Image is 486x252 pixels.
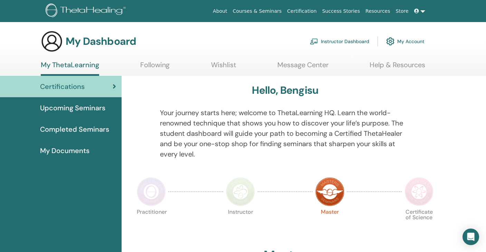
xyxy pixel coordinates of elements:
[226,209,255,238] p: Instructor
[41,30,63,52] img: generic-user-icon.jpg
[226,177,255,206] img: Instructor
[363,5,393,18] a: Resources
[160,108,410,159] p: Your journey starts here; welcome to ThetaLearning HQ. Learn the world-renowned technique that sh...
[230,5,285,18] a: Courses & Seminars
[140,61,170,74] a: Following
[46,3,128,19] img: logo.png
[210,5,230,18] a: About
[463,229,479,245] div: Open Intercom Messenger
[40,81,85,92] span: Certifications
[393,5,411,18] a: Store
[40,124,109,134] span: Completed Seminars
[386,34,425,49] a: My Account
[40,145,89,156] span: My Documents
[137,177,166,206] img: Practitioner
[386,36,394,47] img: cog.svg
[370,61,425,74] a: Help & Resources
[310,34,369,49] a: Instructor Dashboard
[310,38,318,44] img: chalkboard-teacher.svg
[277,61,328,74] a: Message Center
[211,61,236,74] a: Wishlist
[315,177,344,206] img: Master
[404,177,433,206] img: Certificate of Science
[41,61,99,76] a: My ThetaLearning
[320,5,363,18] a: Success Stories
[40,103,105,113] span: Upcoming Seminars
[66,35,136,48] h3: My Dashboard
[137,209,166,238] p: Practitioner
[284,5,319,18] a: Certification
[404,209,433,238] p: Certificate of Science
[252,84,318,97] h3: Hello, Bengisu
[315,209,344,238] p: Master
